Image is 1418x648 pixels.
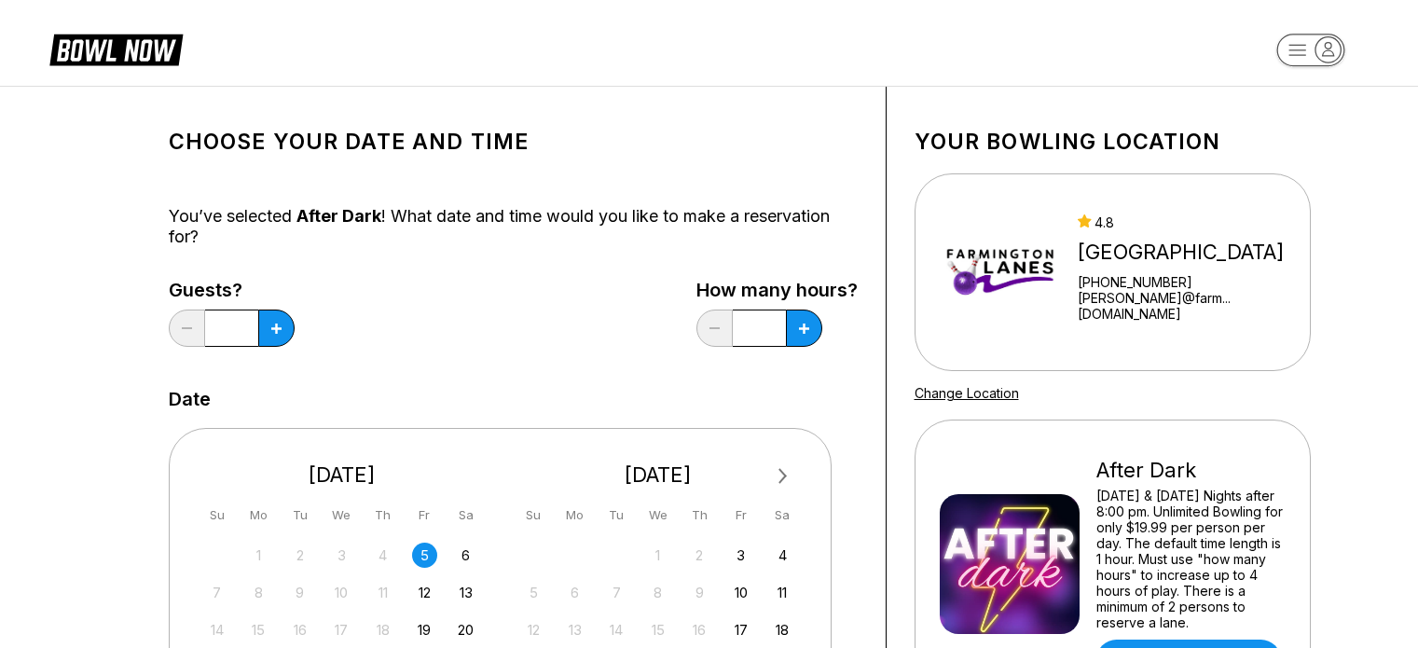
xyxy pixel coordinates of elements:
[1078,274,1301,290] div: [PHONE_NUMBER]
[370,580,395,605] div: Not available Thursday, September 11th, 2025
[645,617,670,642] div: Not available Wednesday, October 15th, 2025
[604,503,629,528] div: Tu
[1096,488,1286,630] div: [DATE] & [DATE] Nights after 8:00 pm. Unlimited Bowling for only $19.99 per person per day. The d...
[1078,240,1301,265] div: [GEOGRAPHIC_DATA]
[768,462,798,491] button: Next Month
[287,503,312,528] div: Tu
[521,503,546,528] div: Su
[246,503,271,528] div: Mo
[453,617,478,642] div: Choose Saturday, September 20th, 2025
[453,580,478,605] div: Choose Saturday, September 13th, 2025
[198,462,487,488] div: [DATE]
[329,617,354,642] div: Not available Wednesday, September 17th, 2025
[645,580,670,605] div: Not available Wednesday, October 8th, 2025
[940,202,1062,342] img: Farmington Lanes
[1078,290,1301,322] a: [PERSON_NAME]@farm...[DOMAIN_NAME]
[604,580,629,605] div: Not available Tuesday, October 7th, 2025
[296,206,381,226] span: After Dark
[728,617,753,642] div: Choose Friday, October 17th, 2025
[562,580,587,605] div: Not available Monday, October 6th, 2025
[329,503,354,528] div: We
[370,543,395,568] div: Not available Thursday, September 4th, 2025
[370,617,395,642] div: Not available Thursday, September 18th, 2025
[412,617,437,642] div: Choose Friday, September 19th, 2025
[204,580,229,605] div: Not available Sunday, September 7th, 2025
[453,543,478,568] div: Choose Saturday, September 6th, 2025
[728,543,753,568] div: Choose Friday, October 3rd, 2025
[562,617,587,642] div: Not available Monday, October 13th, 2025
[412,580,437,605] div: Choose Friday, September 12th, 2025
[287,580,312,605] div: Not available Tuesday, September 9th, 2025
[770,543,795,568] div: Choose Saturday, October 4th, 2025
[412,543,437,568] div: Choose Friday, September 5th, 2025
[770,503,795,528] div: Sa
[204,617,229,642] div: Not available Sunday, September 14th, 2025
[770,580,795,605] div: Choose Saturday, October 11th, 2025
[645,543,670,568] div: Not available Wednesday, October 1st, 2025
[514,462,803,488] div: [DATE]
[169,280,295,300] label: Guests?
[169,389,211,409] label: Date
[687,543,712,568] div: Not available Thursday, October 2nd, 2025
[521,580,546,605] div: Not available Sunday, October 5th, 2025
[287,543,312,568] div: Not available Tuesday, September 2nd, 2025
[696,280,858,300] label: How many hours?
[204,503,229,528] div: Su
[687,580,712,605] div: Not available Thursday, October 9th, 2025
[246,580,271,605] div: Not available Monday, September 8th, 2025
[453,503,478,528] div: Sa
[287,617,312,642] div: Not available Tuesday, September 16th, 2025
[645,503,670,528] div: We
[915,385,1019,401] a: Change Location
[169,129,858,155] h1: Choose your Date and time
[169,206,858,247] div: You’ve selected ! What date and time would you like to make a reservation for?
[728,503,753,528] div: Fr
[329,543,354,568] div: Not available Wednesday, September 3rd, 2025
[562,503,587,528] div: Mo
[246,617,271,642] div: Not available Monday, September 15th, 2025
[521,617,546,642] div: Not available Sunday, October 12th, 2025
[246,543,271,568] div: Not available Monday, September 1st, 2025
[604,617,629,642] div: Not available Tuesday, October 14th, 2025
[770,617,795,642] div: Choose Saturday, October 18th, 2025
[940,494,1080,634] img: After Dark
[915,129,1311,155] h1: Your bowling location
[1078,214,1301,230] div: 4.8
[1096,458,1286,483] div: After Dark
[370,503,395,528] div: Th
[329,580,354,605] div: Not available Wednesday, September 10th, 2025
[412,503,437,528] div: Fr
[687,617,712,642] div: Not available Thursday, October 16th, 2025
[728,580,753,605] div: Choose Friday, October 10th, 2025
[687,503,712,528] div: Th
